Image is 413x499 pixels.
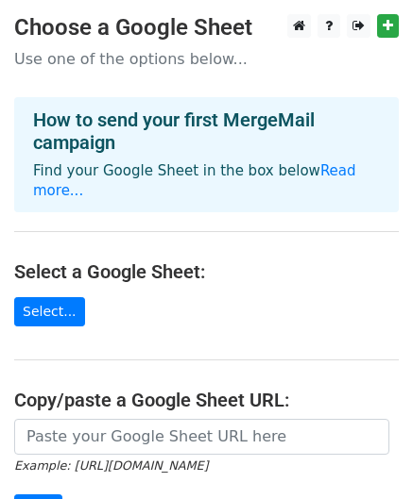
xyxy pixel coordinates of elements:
[14,14,399,42] h3: Choose a Google Sheet
[14,297,85,326] a: Select...
[33,162,356,199] a: Read more...
[33,108,380,154] h4: How to send your first MergeMail campaign
[33,161,380,201] p: Find your Google Sheet in the box below
[14,389,399,411] h4: Copy/paste a Google Sheet URL:
[14,419,389,455] input: Paste your Google Sheet URL here
[14,458,208,473] small: Example: [URL][DOMAIN_NAME]
[14,260,399,283] h4: Select a Google Sheet:
[14,49,399,69] p: Use one of the options below...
